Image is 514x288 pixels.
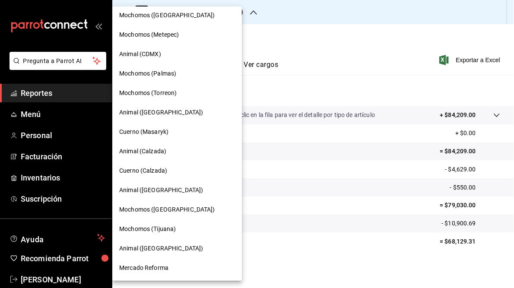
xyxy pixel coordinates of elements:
span: Animal ([GEOGRAPHIC_DATA]) [119,108,203,117]
div: Animal (Calzada) [112,142,242,161]
div: Animal (CDMX) [112,44,242,64]
div: Animal ([GEOGRAPHIC_DATA]) [112,103,242,122]
div: Mochomos (Metepec) [112,25,242,44]
span: Mochomos ([GEOGRAPHIC_DATA]) [119,205,215,214]
span: Animal (Calzada) [119,147,166,156]
div: Cuerno (Masaryk) [112,122,242,142]
span: Animal (CDMX) [119,50,161,59]
span: Cuerno (Calzada) [119,166,167,175]
div: Mochomos ([GEOGRAPHIC_DATA]) [112,6,242,25]
span: Mochomos (Palmas) [119,69,176,78]
div: Mochomos (Palmas) [112,64,242,83]
div: Mochomos ([GEOGRAPHIC_DATA]) [112,200,242,219]
span: Mochomos (Torreon) [119,89,177,98]
div: Mochomos (Tijuana) [112,219,242,239]
span: Mochomos (Metepec) [119,30,179,39]
span: Mochomos ([GEOGRAPHIC_DATA]) [119,11,215,20]
span: Animal ([GEOGRAPHIC_DATA]) [119,186,203,195]
div: Animal ([GEOGRAPHIC_DATA]) [112,239,242,258]
span: Animal ([GEOGRAPHIC_DATA]) [119,244,203,253]
div: Mercado Reforma [112,258,242,278]
div: Mochomos (Torreon) [112,83,242,103]
div: Animal ([GEOGRAPHIC_DATA]) [112,180,242,200]
span: Cuerno (Masaryk) [119,127,168,136]
span: Mercado Reforma [119,263,168,272]
div: Cuerno (Calzada) [112,161,242,180]
span: Mochomos (Tijuana) [119,225,176,234]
